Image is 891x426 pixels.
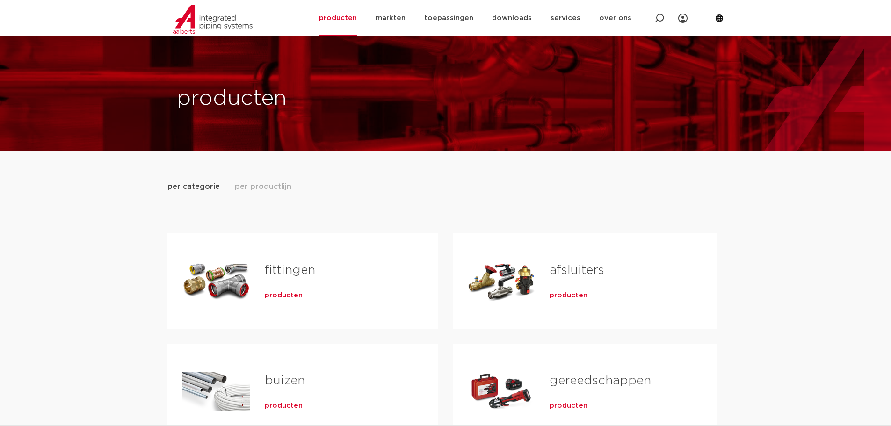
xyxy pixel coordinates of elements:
a: producten [265,291,303,300]
a: producten [550,401,587,411]
span: per productlijn [235,181,291,192]
a: producten [265,401,303,411]
a: gereedschappen [550,375,651,387]
h1: producten [177,84,441,114]
a: buizen [265,375,305,387]
a: fittingen [265,264,315,276]
a: producten [550,291,587,300]
a: afsluiters [550,264,604,276]
span: per categorie [167,181,220,192]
